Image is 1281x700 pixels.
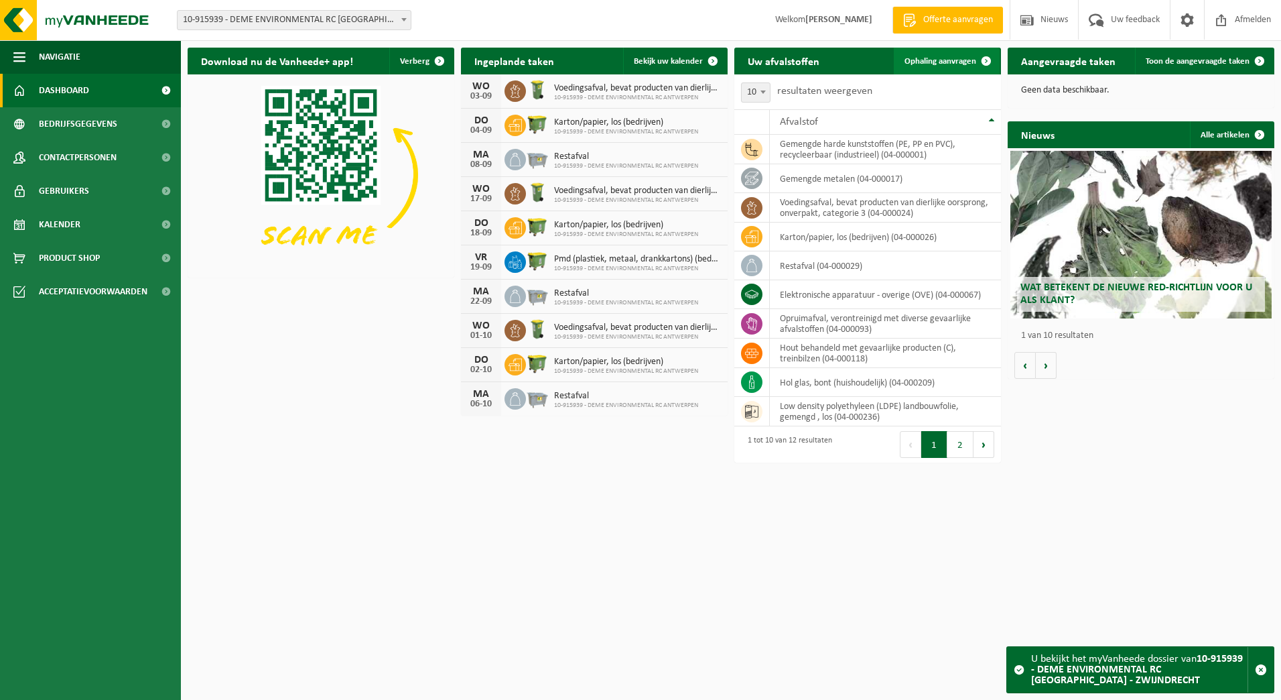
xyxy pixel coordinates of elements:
[554,196,721,205] span: 10-915939 - DEME ENVIRONMENTAL RC ANTWERPEN
[1031,647,1248,693] div: U bekijkt het myVanheede dossier van
[770,280,1001,309] td: elektronische apparatuur - overige (OVE) (04-000067)
[770,135,1001,164] td: gemengde harde kunststoffen (PE, PP en PVC), recycleerbaar (industrieel) (04-000001)
[777,86,872,97] label: resultaten weergeven
[1146,57,1250,66] span: Toon de aangevraagde taken
[39,141,117,174] span: Contactpersonen
[39,40,80,74] span: Navigatie
[554,186,721,196] span: Voedingsafval, bevat producten van dierlijke oorsprong, onverpakt, categorie 3
[554,128,698,136] span: 10-915939 - DEME ENVIRONMENTAL RC ANTWERPEN
[468,150,494,160] div: MA
[526,284,549,306] img: WB-2500-GAL-GY-01
[554,288,698,299] span: Restafval
[634,57,703,66] span: Bekijk uw kalender
[554,299,698,307] span: 10-915939 - DEME ENVIRONMENTAL RC ANTWERPEN
[526,249,549,272] img: WB-1100-HPE-GN-50
[742,83,770,102] span: 10
[770,193,1001,223] td: voedingsafval, bevat producten van dierlijke oorsprong, onverpakt, categorie 3 (04-000024)
[1010,151,1272,318] a: Wat betekent de nieuwe RED-richtlijn voor u als klant?
[921,431,947,458] button: 1
[892,7,1003,34] a: Offerte aanvragen
[1021,331,1268,341] p: 1 van 10 resultaten
[894,48,1000,74] a: Ophaling aanvragen
[904,57,976,66] span: Ophaling aanvragen
[468,297,494,306] div: 22-09
[468,365,494,375] div: 02-10
[734,48,833,74] h2: Uw afvalstoffen
[1031,654,1243,686] strong: 10-915939 - DEME ENVIRONMENTAL RC [GEOGRAPHIC_DATA] - ZWIJNDRECHT
[526,318,549,341] img: WB-0140-HPE-GN-50
[188,74,454,275] img: Download de VHEPlus App
[1008,48,1129,74] h2: Aangevraagde taken
[468,81,494,92] div: WO
[39,208,80,241] span: Kalender
[554,323,721,333] span: Voedingsafval, bevat producten van dierlijke oorsprong, onverpakt, categorie 3
[554,265,721,273] span: 10-915939 - DEME ENVIRONMENTAL RC ANTWERPEN
[1014,352,1036,379] button: Vorige
[177,10,411,30] span: 10-915939 - DEME ENVIRONMENTAL RC ANTWERPEN - ZWIJNDRECHT
[468,92,494,101] div: 03-09
[468,115,494,126] div: DO
[554,357,698,367] span: Karton/papier, los (bedrijven)
[389,48,453,74] button: Verberg
[468,331,494,341] div: 01-10
[468,400,494,409] div: 06-10
[554,220,698,231] span: Karton/papier, los (bedrijven)
[178,11,411,30] span: 10-915939 - DEME ENVIRONMENTAL RC ANTWERPEN - ZWIJNDRECHT
[1135,48,1273,74] a: Toon de aangevraagde taken
[39,107,117,141] span: Bedrijfsgegevens
[741,430,832,459] div: 1 tot 10 van 12 resultaten
[526,113,549,135] img: WB-1100-HPE-GN-50
[526,352,549,375] img: WB-1100-HPE-GN-50
[39,241,100,275] span: Product Shop
[770,223,1001,251] td: karton/papier, los (bedrijven) (04-000026)
[39,275,147,308] span: Acceptatievoorwaarden
[468,252,494,263] div: VR
[780,117,818,127] span: Afvalstof
[770,309,1001,339] td: opruimafval, verontreinigd met diverse gevaarlijke afvalstoffen (04-000093)
[468,320,494,331] div: WO
[526,386,549,409] img: WB-2500-GAL-GY-01
[770,164,1001,193] td: gemengde metalen (04-000017)
[770,251,1001,280] td: restafval (04-000029)
[1021,86,1261,95] p: Geen data beschikbaar.
[468,355,494,365] div: DO
[805,15,872,25] strong: [PERSON_NAME]
[973,431,994,458] button: Next
[400,57,429,66] span: Verberg
[1020,282,1252,306] span: Wat betekent de nieuwe RED-richtlijn voor u als klant?
[554,231,698,239] span: 10-915939 - DEME ENVIRONMENTAL RC ANTWERPEN
[1008,121,1068,148] h2: Nieuws
[770,397,1001,426] td: low density polyethyleen (LDPE) landbouwfolie, gemengd , los (04-000236)
[554,254,721,265] span: Pmd (plastiek, metaal, drankkartons) (bedrijven)
[554,391,698,402] span: Restafval
[770,368,1001,397] td: hol glas, bont (huishoudelijk) (04-000209)
[468,263,494,272] div: 19-09
[468,229,494,238] div: 18-09
[188,48,366,74] h2: Download nu de Vanheede+ app!
[623,48,726,74] a: Bekijk uw kalender
[39,74,89,107] span: Dashboard
[526,215,549,238] img: WB-1100-HPE-GN-50
[461,48,567,74] h2: Ingeplande taken
[39,174,89,208] span: Gebruikers
[741,82,770,103] span: 10
[554,162,698,170] span: 10-915939 - DEME ENVIRONMENTAL RC ANTWERPEN
[554,94,721,102] span: 10-915939 - DEME ENVIRONMENTAL RC ANTWERPEN
[468,184,494,194] div: WO
[468,389,494,400] div: MA
[526,181,549,204] img: WB-0140-HPE-GN-50
[1190,121,1273,148] a: Alle artikelen
[468,286,494,297] div: MA
[554,367,698,375] span: 10-915939 - DEME ENVIRONMENTAL RC ANTWERPEN
[526,78,549,101] img: WB-0140-HPE-GN-50
[554,152,698,162] span: Restafval
[1036,352,1057,379] button: Volgende
[468,160,494,170] div: 08-09
[526,147,549,170] img: WB-2500-GAL-GY-01
[554,402,698,410] span: 10-915939 - DEME ENVIRONMENTAL RC ANTWERPEN
[554,333,721,341] span: 10-915939 - DEME ENVIRONMENTAL RC ANTWERPEN
[770,339,1001,368] td: hout behandeld met gevaarlijke producten (C), treinbilzen (04-000118)
[468,218,494,229] div: DO
[468,126,494,135] div: 04-09
[468,194,494,204] div: 17-09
